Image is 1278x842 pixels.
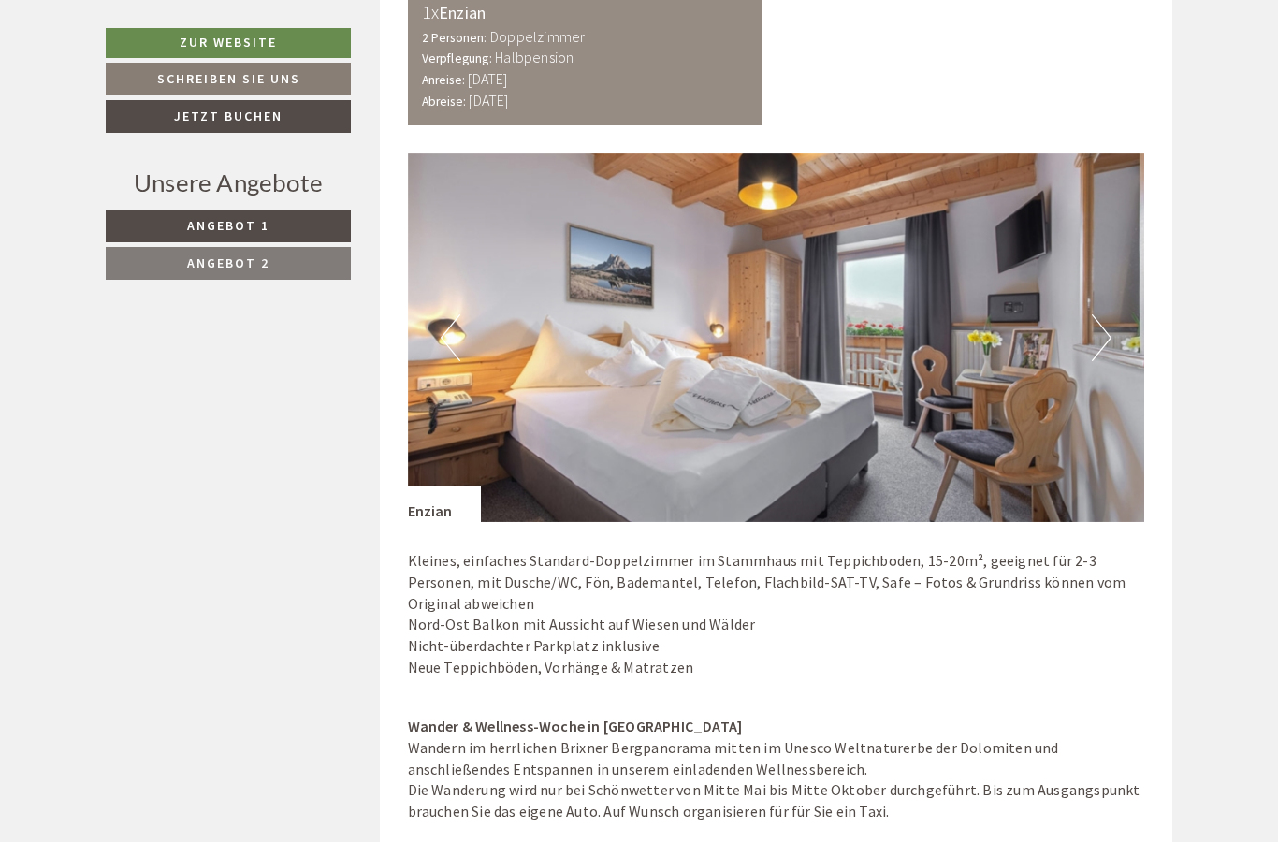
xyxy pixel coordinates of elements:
[625,493,737,526] button: Senden
[106,28,351,58] a: Zur Website
[29,92,297,105] small: 22:21
[187,254,269,271] span: Angebot 2
[106,63,351,95] a: Schreiben Sie uns
[187,217,269,234] span: Angebot 1
[468,69,507,88] b: [DATE]
[469,91,508,109] b: [DATE]
[422,72,466,88] small: Anreise:
[408,737,1145,822] div: Wandern im herrlichen Brixner Bergpanorama mitten im Unesco Weltnaturerbe der Dolomiten und ansch...
[408,486,481,522] div: Enzian
[495,48,574,66] b: Halbpension
[422,51,492,66] small: Verpflegung:
[408,716,1145,737] div: Wander & Wellness-Woche in [GEOGRAPHIC_DATA]
[408,153,1145,522] img: image
[106,166,351,200] div: Unsere Angebote
[490,27,585,46] b: Doppelzimmer
[408,550,1145,678] p: Kleines, einfaches Standard-Doppelzimmer im Stammhaus mit Teppichboden, 15-20m², geeignet für 2-3...
[422,30,487,46] small: 2 Personen:
[422,94,467,109] small: Abreise:
[106,100,351,133] a: Jetzt buchen
[1092,314,1111,361] button: Next
[29,55,297,70] div: [GEOGRAPHIC_DATA]
[441,314,460,361] button: Previous
[334,15,402,47] div: [DATE]
[15,51,306,109] div: Guten Tag, wie können wir Ihnen helfen?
